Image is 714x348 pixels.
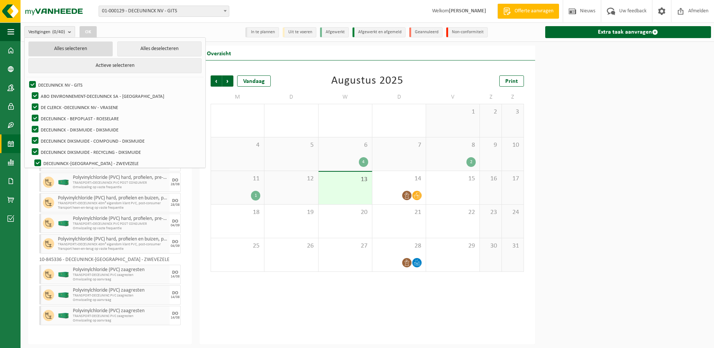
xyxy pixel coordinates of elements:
[28,27,65,38] span: Vestigingen
[331,75,403,87] div: Augustus 2025
[211,75,222,87] span: Vorige
[28,58,202,73] button: Actieve selecteren
[58,247,168,251] span: Transport heen-en-terug op vaste frequentie
[73,314,168,319] span: TRANSPORT-DECEUNINC PVC zaagresten
[73,319,168,323] span: Omwisseling op aanvraag
[58,180,69,185] img: HK-XC-40-GN-00
[30,124,201,135] label: DECEUNINCK - DIKSMUIDE - DIKSMUIDE
[268,208,314,217] span: 19
[480,90,502,104] td: Z
[52,29,65,34] count: (0/40)
[430,141,476,149] span: 8
[24,26,75,37] button: Vestigingen(0/40)
[430,242,476,250] span: 29
[80,26,97,38] button: OK
[33,158,201,169] label: DECEUNINCK-[GEOGRAPHIC_DATA] - ZWEVEZELE
[73,267,168,273] span: Polyvinylchloride (PVC) zaagresten
[171,275,180,279] div: 14/08
[172,199,178,203] div: DO
[319,90,372,104] td: W
[73,181,168,185] span: TRANSPORT>DECEUNINCK PVC POST CONSUMER
[58,236,168,242] span: Polyvinylchloride (PVC) hard, profielen en buizen, post-consumer
[215,141,260,149] span: 4
[446,27,488,37] li: Non-conformiteit
[58,242,168,247] span: TRANSPORT>DECEUNINCK 40m³ eigendom klant PVC, post-consumer
[215,175,260,183] span: 11
[376,208,422,217] span: 21
[322,175,368,184] span: 13
[484,242,498,250] span: 30
[30,135,201,146] label: DECEUNINCK DIKSMUIDE - COMPOUND - DIKSMUIDE
[117,41,202,56] button: Alles deselecteren
[172,178,178,183] div: DO
[322,242,368,250] span: 27
[222,75,233,87] span: Volgende
[376,175,422,183] span: 14
[376,141,422,149] span: 7
[506,141,520,149] span: 10
[430,175,476,183] span: 15
[199,46,239,60] h2: Overzicht
[215,242,260,250] span: 25
[58,195,168,201] span: Polyvinylchloride (PVC) hard, profielen en buizen, post-consumer
[430,208,476,217] span: 22
[73,298,168,302] span: Omwisseling op aanvraag
[172,240,178,244] div: DO
[426,90,480,104] td: V
[409,27,443,37] li: Geannuleerd
[484,175,498,183] span: 16
[73,175,168,181] span: Polyvinylchloride (PVC) hard, profielen, pre-consumer
[28,41,113,56] button: Alles selecteren
[211,90,264,104] td: M
[215,208,260,217] span: 18
[73,277,168,282] span: Omwisseling op aanvraag
[268,242,314,250] span: 26
[58,272,69,277] img: HK-XC-40-GN-00
[322,141,368,149] span: 6
[237,75,271,87] div: Vandaag
[73,308,168,314] span: Polyvinylchloride (PVC) zaagresten
[506,175,520,183] span: 17
[430,108,476,116] span: 1
[322,208,368,217] span: 20
[171,244,180,248] div: 04/09
[73,216,168,222] span: Polyvinylchloride (PVC) hard, profielen, pre-consumer
[484,208,498,217] span: 23
[28,79,201,90] label: DECEUNINCK NV - GITS
[39,257,181,265] div: 10-845336 - DECEUNINCK-[GEOGRAPHIC_DATA] - ZWEVEZELE
[268,141,314,149] span: 5
[268,175,314,183] span: 12
[171,183,180,186] div: 28/08
[505,78,518,84] span: Print
[171,295,180,299] div: 14/08
[30,90,201,102] label: ABO ENVIRONNEMENT-DECEUNINCK SA - [GEOGRAPHIC_DATA]
[58,313,69,319] img: HK-XC-40-GN-00
[372,90,426,104] td: D
[73,222,168,226] span: TRANSPORT>DECEUNINCK PVC POST CONSUMER
[30,113,201,124] label: DECEUNINCK - BEPOPLAST - ROESELARE
[172,291,178,295] div: DO
[499,75,524,87] a: Print
[484,141,498,149] span: 9
[264,90,318,104] td: D
[172,311,178,316] div: DO
[171,203,180,207] div: 28/08
[73,273,168,277] span: TRANSPORT-DECEUNINC PVC zaagresten
[320,27,349,37] li: Afgewerkt
[58,206,168,210] span: Transport heen-en-terug op vaste frequentie
[506,108,520,116] span: 3
[353,27,406,37] li: Afgewerkt en afgemeld
[506,242,520,250] span: 31
[99,6,229,16] span: 01-000129 - DECEUNINCK NV - GITS
[58,221,69,226] img: HK-XC-40-GN-00
[376,242,422,250] span: 28
[172,219,178,224] div: DO
[513,7,555,15] span: Offerte aanvragen
[73,288,168,293] span: Polyvinylchloride (PVC) zaagresten
[449,8,486,14] strong: [PERSON_NAME]
[359,157,368,167] div: 4
[58,201,168,206] span: TRANSPORT>DECEUNINCK 40m³ eigendom klant PVC, post-consumer
[497,4,559,19] a: Offerte aanvragen
[502,90,524,104] td: Z
[30,102,201,113] label: DE CLERCK -DECEUNINCK NV - VRASENE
